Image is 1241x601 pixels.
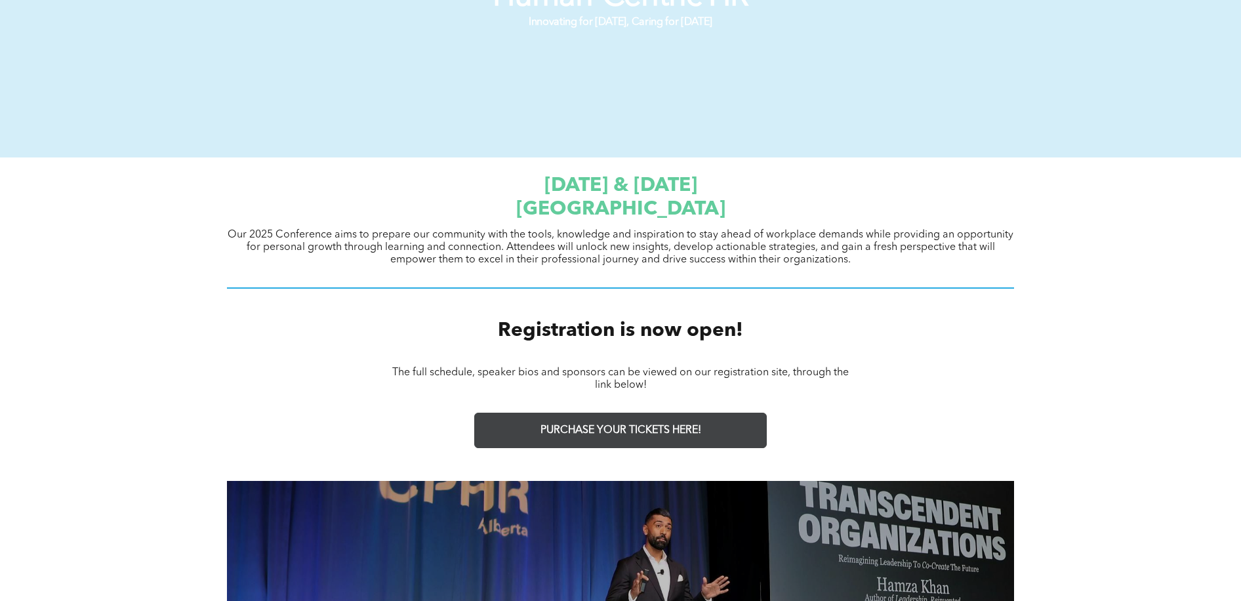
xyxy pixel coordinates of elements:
[540,425,701,437] span: PURCHASE YOUR TICKETS HERE!
[228,230,1013,265] span: Our 2025 Conference aims to prepare our community with the tools, knowledge and inspiration to st...
[498,321,743,341] span: Registration is now open!
[392,367,849,390] span: The full schedule, speaker bios and sponsors can be viewed on our registration site, through the ...
[516,199,725,219] span: [GEOGRAPHIC_DATA]
[474,413,767,448] a: PURCHASE YOUR TICKETS HERE!
[529,17,712,28] strong: Innovating for [DATE], Caring for [DATE]
[544,176,697,196] span: [DATE] & [DATE]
